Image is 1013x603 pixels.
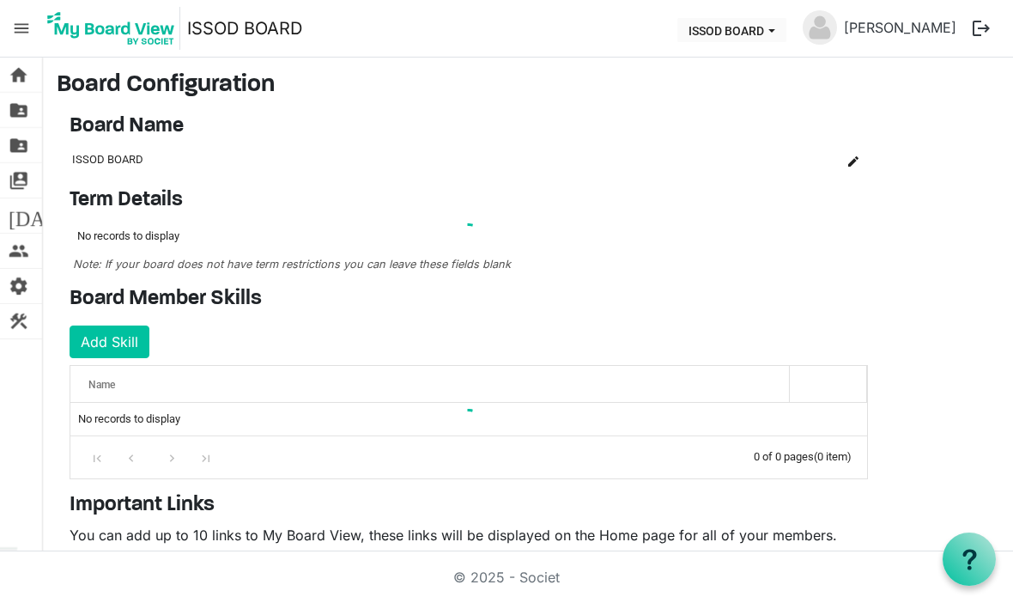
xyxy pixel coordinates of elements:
h4: Board Member Skills [70,287,868,312]
img: My Board View Logo [42,7,180,50]
span: people [9,234,29,268]
button: ISSOD BOARD dropdownbutton [677,18,786,42]
p: You can add up to 10 links to My Board View, these links will be displayed on the Home page for a... [70,525,868,545]
button: logout [963,10,999,46]
a: ISSOD BOARD [187,11,302,46]
h4: Term Details [70,188,868,213]
h4: Important Links [70,493,868,518]
a: © 2025 - Societ [453,569,560,586]
td: ISSOD BOARD column header Name [70,145,808,174]
img: no-profile-picture.svg [803,10,837,45]
span: home [9,58,29,92]
span: menu [5,12,38,45]
span: [DATE] [9,198,75,233]
a: [PERSON_NAME] [837,10,963,45]
h3: Board Configuration [57,71,999,100]
span: folder_shared [9,128,29,162]
button: Add Skill [70,326,149,358]
span: switch_account [9,163,29,198]
span: Note: If your board does not have term restrictions you can leave these fields blank [73,258,511,271]
span: construction [9,304,29,338]
h4: Board Name [70,114,868,139]
span: folder_shared [9,93,29,127]
span: settings [9,269,29,303]
a: My Board View Logo [42,7,187,50]
td: is Command column column header [808,145,868,174]
button: Edit [841,148,865,172]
